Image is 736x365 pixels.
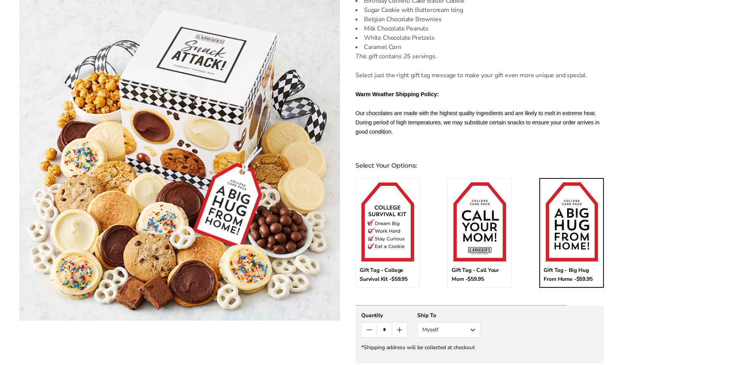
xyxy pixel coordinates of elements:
img: Gift Tag - Call Your Mom [453,182,506,261]
button: Count plus [392,323,407,337]
li: Caramel Corn [355,42,604,52]
div: Select Your Options: [355,161,604,170]
button: Myself [417,322,481,338]
div: Quantity [361,312,408,319]
li: Milk Chocolate Peanuts [355,24,604,33]
div: *Shipping address will be collected at checkout [361,344,598,351]
li: Belgian Chocolate Brownies [355,15,604,24]
gfm-form: New recipient [355,306,604,363]
li: White Chocolate Pretzels [355,33,604,42]
li: Sugar Cookie with Buttercream Icing [355,5,604,15]
p: Select just the right gift tag message to make your gift even more unique and special. [355,71,604,80]
input: Quantity [377,323,392,337]
img: Gift Tag - Big Hug From Home [546,182,598,261]
em: This gift contains 25 servings. [355,52,437,61]
span: Our chocolates are made with the highest quality ingredients and are likely to melt in extreme he... [355,110,600,135]
span: Warm Weather Shipping Policy: [355,91,439,97]
div: Ship To [417,312,481,319]
button: Count minus [362,323,377,337]
img: Gift Tag - College Survival Kit [361,182,414,261]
